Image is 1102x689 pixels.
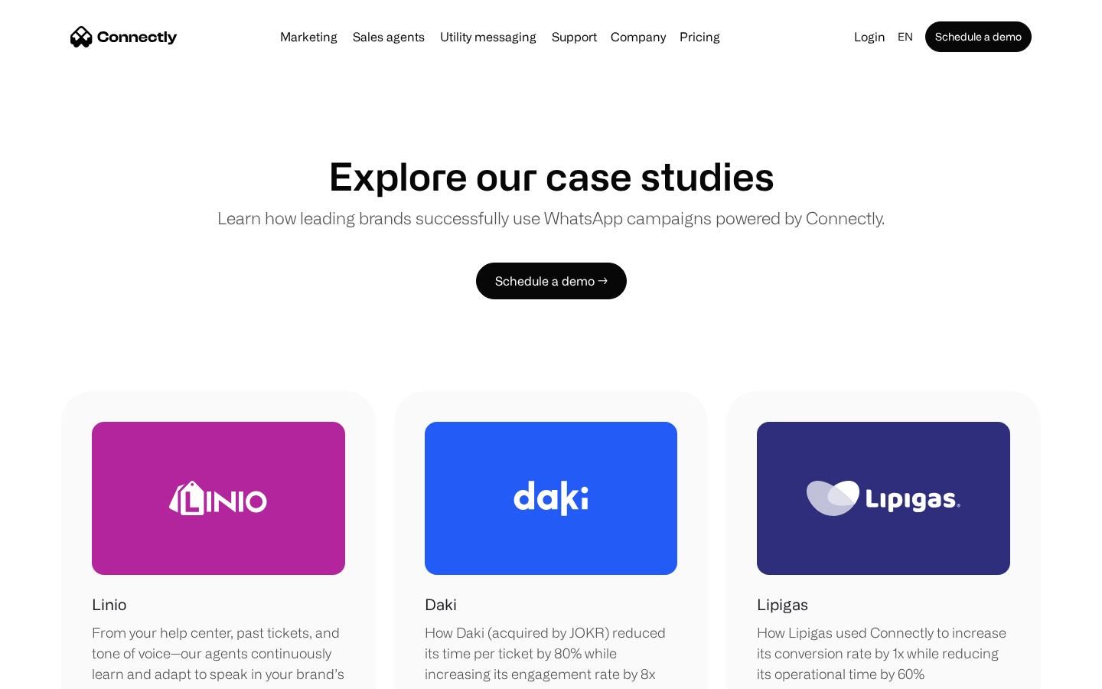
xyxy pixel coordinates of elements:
[169,481,267,515] img: Linio Logo
[425,593,457,616] h1: Daki
[514,481,588,516] img: Daki Logo
[673,31,726,43] a: Pricing
[757,593,808,616] h1: Lipigas
[476,263,627,299] a: Schedule a demo →
[925,21,1032,52] a: Schedule a demo
[328,153,774,199] h1: Explore our case studies
[217,205,885,230] p: Learn how leading brands successfully use WhatsApp campaigns powered by Connectly.
[15,661,92,684] aside: Language selected: English
[92,593,126,616] h1: Linio
[347,31,431,43] a: Sales agents
[848,26,892,47] a: Login
[31,662,92,684] ul: Language list
[546,31,603,43] a: Support
[274,31,344,43] a: Marketing
[434,31,543,43] a: Utility messaging
[898,26,913,47] div: en
[611,26,666,47] div: Company
[757,622,1010,684] div: How Lipigas used Connectly to increase its conversion rate by 1x while reducing its operational t...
